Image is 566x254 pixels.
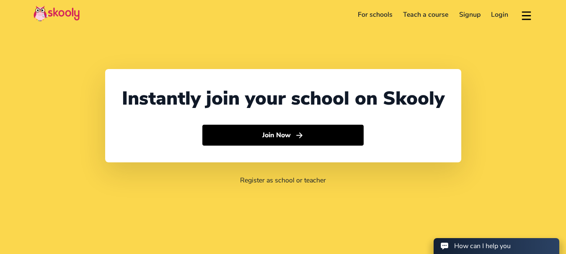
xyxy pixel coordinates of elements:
button: Join Nowarrow forward outline [202,125,364,146]
a: Login [486,8,514,21]
button: menu outline [520,8,532,22]
a: Teach a course [398,8,454,21]
ion-icon: arrow forward outline [295,131,304,140]
a: For schools [352,8,398,21]
a: Register as school or teacher [240,176,326,185]
a: Signup [454,8,486,21]
div: Instantly join your school on Skooly [122,86,445,111]
img: Skooly [34,5,80,22]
